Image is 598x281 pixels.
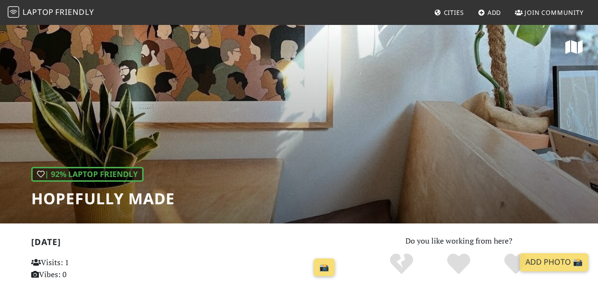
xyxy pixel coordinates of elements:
[31,189,175,208] h1: Hopefully Made
[314,258,335,277] a: 📸
[430,4,468,21] a: Cities
[8,4,94,21] a: LaptopFriendly LaptopFriendly
[511,4,587,21] a: Join Community
[487,252,544,276] div: Definitely!
[55,7,94,17] span: Friendly
[351,235,567,247] p: Do you like working from here?
[444,8,464,17] span: Cities
[31,167,144,182] div: | 92% Laptop Friendly
[525,8,584,17] span: Join Community
[430,252,488,276] div: Yes
[31,257,126,281] p: Visits: 1 Vibes: 0
[8,6,19,18] img: LaptopFriendly
[373,252,430,276] div: No
[488,8,501,17] span: Add
[474,4,505,21] a: Add
[520,253,588,271] a: Add Photo 📸
[31,237,339,251] h2: [DATE]
[23,7,54,17] span: Laptop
